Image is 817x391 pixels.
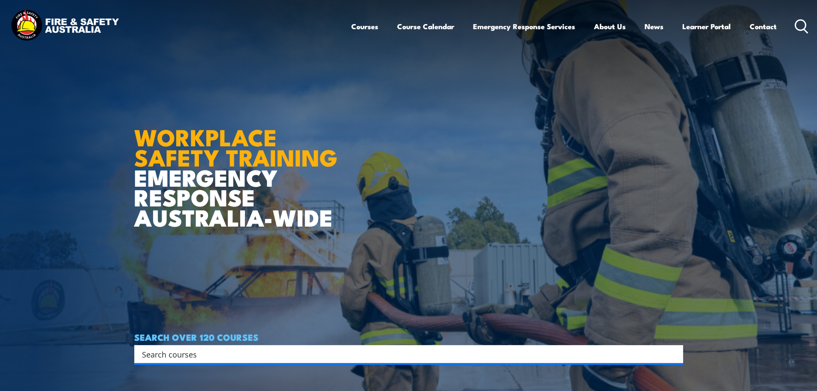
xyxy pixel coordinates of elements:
[750,15,777,38] a: Contact
[397,15,454,38] a: Course Calendar
[645,15,663,38] a: News
[473,15,575,38] a: Emergency Response Services
[142,348,664,361] input: Search input
[351,15,378,38] a: Courses
[594,15,626,38] a: About Us
[134,332,683,342] h4: SEARCH OVER 120 COURSES
[134,118,338,174] strong: WORKPLACE SAFETY TRAINING
[668,348,680,360] button: Search magnifier button
[134,105,344,227] h1: EMERGENCY RESPONSE AUSTRALIA-WIDE
[144,348,666,360] form: Search form
[682,15,731,38] a: Learner Portal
